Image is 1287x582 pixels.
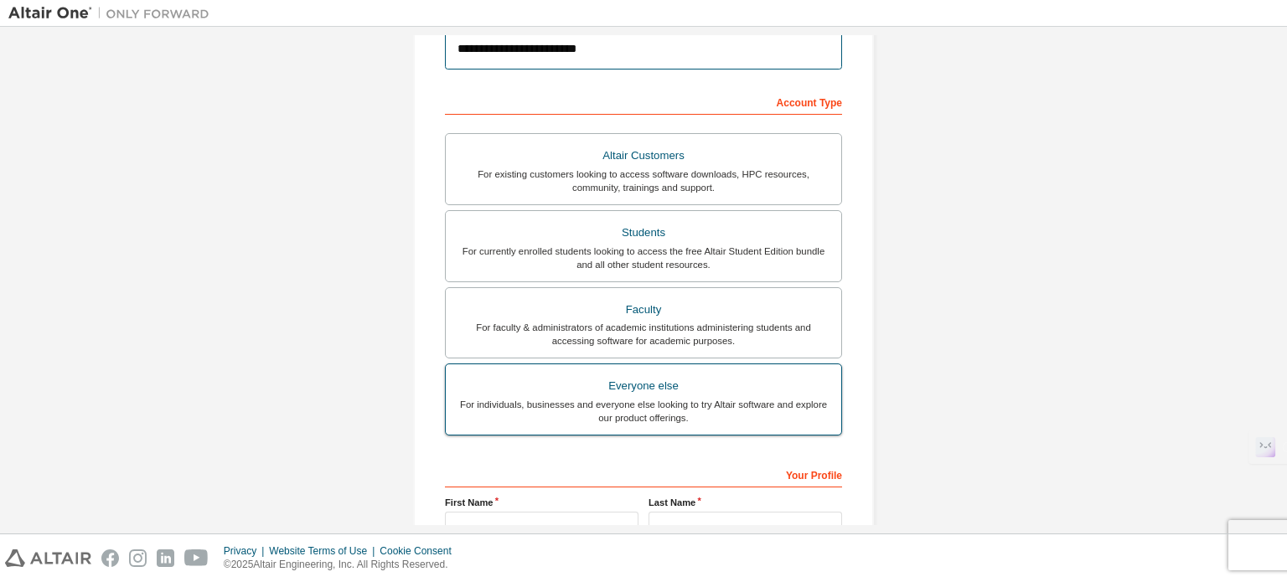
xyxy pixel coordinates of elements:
[8,5,218,22] img: Altair One
[224,544,269,558] div: Privacy
[157,549,174,567] img: linkedin.svg
[101,549,119,567] img: facebook.svg
[456,167,831,194] div: For existing customers looking to access software downloads, HPC resources, community, trainings ...
[456,221,831,245] div: Students
[456,398,831,425] div: For individuals, businesses and everyone else looking to try Altair software and explore our prod...
[445,88,842,115] div: Account Type
[269,544,380,558] div: Website Terms of Use
[184,549,209,567] img: youtube.svg
[5,549,91,567] img: altair_logo.svg
[129,549,147,567] img: instagram.svg
[456,298,831,322] div: Faculty
[456,144,831,167] div: Altair Customers
[380,544,461,558] div: Cookie Consent
[445,496,638,509] label: First Name
[649,496,842,509] label: Last Name
[456,321,831,348] div: For faculty & administrators of academic institutions administering students and accessing softwa...
[456,374,831,398] div: Everyone else
[224,558,462,572] p: © 2025 Altair Engineering, Inc. All Rights Reserved.
[445,461,842,487] div: Your Profile
[456,245,831,271] div: For currently enrolled students looking to access the free Altair Student Edition bundle and all ...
